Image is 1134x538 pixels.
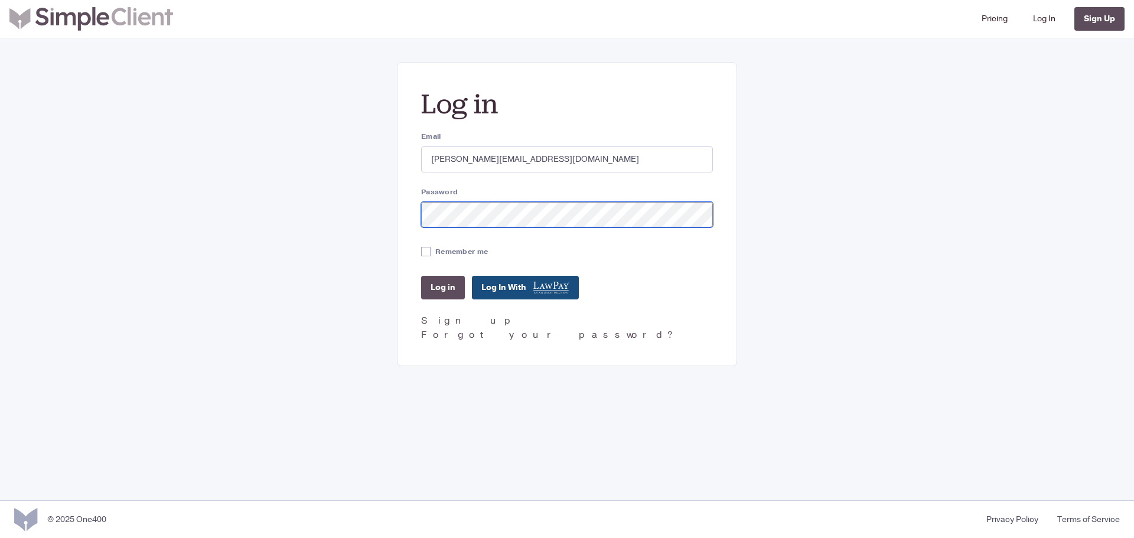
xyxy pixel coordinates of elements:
a: Forgot your password? [421,328,677,341]
a: Privacy Policy [977,513,1048,526]
input: you@example.com [421,146,713,172]
a: Pricing [977,5,1012,33]
a: Sign Up [1074,7,1125,31]
div: © 2025 One400 [47,513,106,526]
label: Remember me [435,246,488,257]
a: Sign up [421,314,517,327]
h2: Log in [421,86,713,122]
label: Email [421,131,713,142]
a: Log In With [472,276,579,299]
a: Log In [1028,5,1060,33]
a: Terms of Service [1048,513,1120,526]
input: Log in [421,276,465,299]
label: Password [421,187,713,197]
